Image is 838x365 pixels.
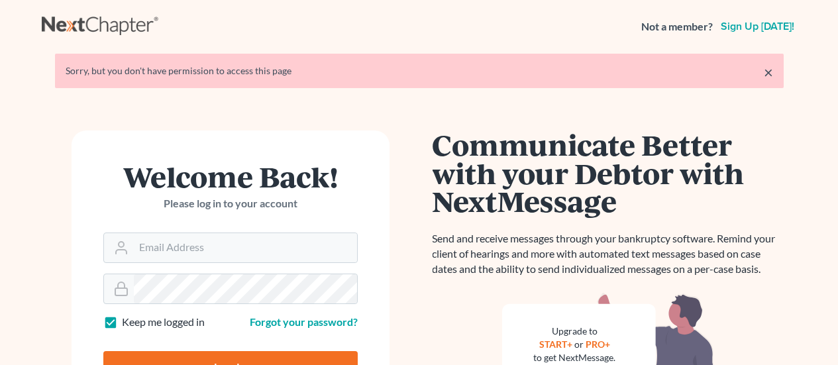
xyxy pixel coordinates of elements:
[641,19,713,34] strong: Not a member?
[134,233,357,262] input: Email Address
[586,339,610,350] a: PRO+
[250,315,358,328] a: Forgot your password?
[764,64,773,80] a: ×
[718,21,797,32] a: Sign up [DATE]!
[433,231,784,277] p: Send and receive messages through your bankruptcy software. Remind your client of hearings and mo...
[534,325,616,338] div: Upgrade to
[574,339,584,350] span: or
[103,162,358,191] h1: Welcome Back!
[539,339,572,350] a: START+
[534,351,616,364] div: to get NextMessage.
[433,130,784,215] h1: Communicate Better with your Debtor with NextMessage
[122,315,205,330] label: Keep me logged in
[66,64,773,78] div: Sorry, but you don't have permission to access this page
[103,196,358,211] p: Please log in to your account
